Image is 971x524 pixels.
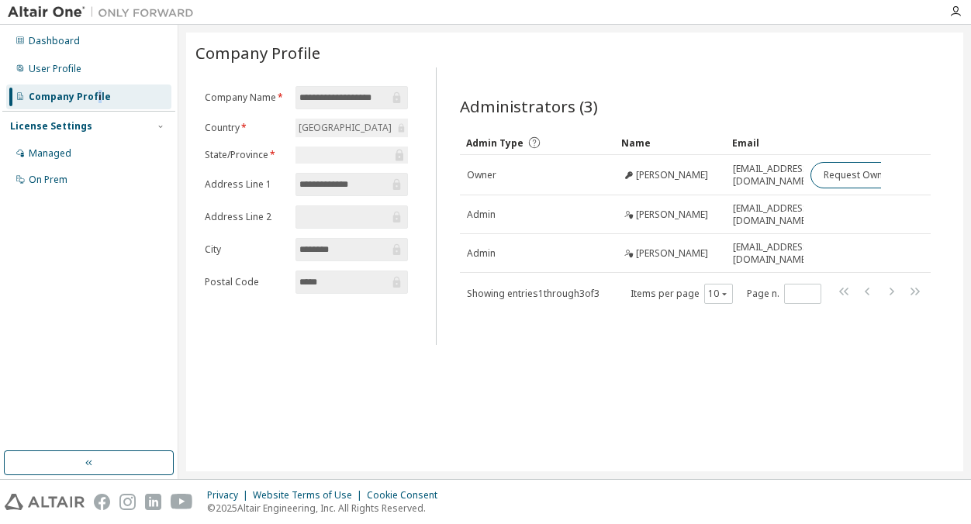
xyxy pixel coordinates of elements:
[636,169,708,181] span: [PERSON_NAME]
[29,91,111,103] div: Company Profile
[253,489,367,502] div: Website Terms of Use
[708,288,729,300] button: 10
[205,91,286,104] label: Company Name
[205,149,286,161] label: State/Province
[460,95,598,117] span: Administrators (3)
[29,35,80,47] div: Dashboard
[205,276,286,288] label: Postal Code
[732,130,797,155] div: Email
[467,169,496,181] span: Owner
[205,178,286,191] label: Address Line 1
[467,209,496,221] span: Admin
[29,174,67,186] div: On Prem
[207,502,447,515] p: © 2025 Altair Engineering, Inc. All Rights Reserved.
[733,241,811,266] span: [EMAIL_ADDRESS][DOMAIN_NAME]
[733,202,811,227] span: [EMAIL_ADDRESS][DOMAIN_NAME]
[94,494,110,510] img: facebook.svg
[145,494,161,510] img: linkedin.svg
[636,209,708,221] span: [PERSON_NAME]
[195,42,320,64] span: Company Profile
[810,162,942,188] button: Request Owner Change
[296,119,394,136] div: [GEOGRAPHIC_DATA]
[8,5,202,20] img: Altair One
[466,136,524,150] span: Admin Type
[171,494,193,510] img: youtube.svg
[367,489,447,502] div: Cookie Consent
[10,120,92,133] div: License Settings
[119,494,136,510] img: instagram.svg
[205,122,286,134] label: Country
[621,130,720,155] div: Name
[636,247,708,260] span: [PERSON_NAME]
[733,163,811,188] span: [EMAIL_ADDRESS][DOMAIN_NAME]
[29,63,81,75] div: User Profile
[29,147,71,160] div: Managed
[207,489,253,502] div: Privacy
[747,284,821,304] span: Page n.
[631,284,733,304] span: Items per page
[467,247,496,260] span: Admin
[205,211,286,223] label: Address Line 2
[467,287,600,300] span: Showing entries 1 through 3 of 3
[295,119,408,137] div: [GEOGRAPHIC_DATA]
[5,494,85,510] img: altair_logo.svg
[205,243,286,256] label: City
